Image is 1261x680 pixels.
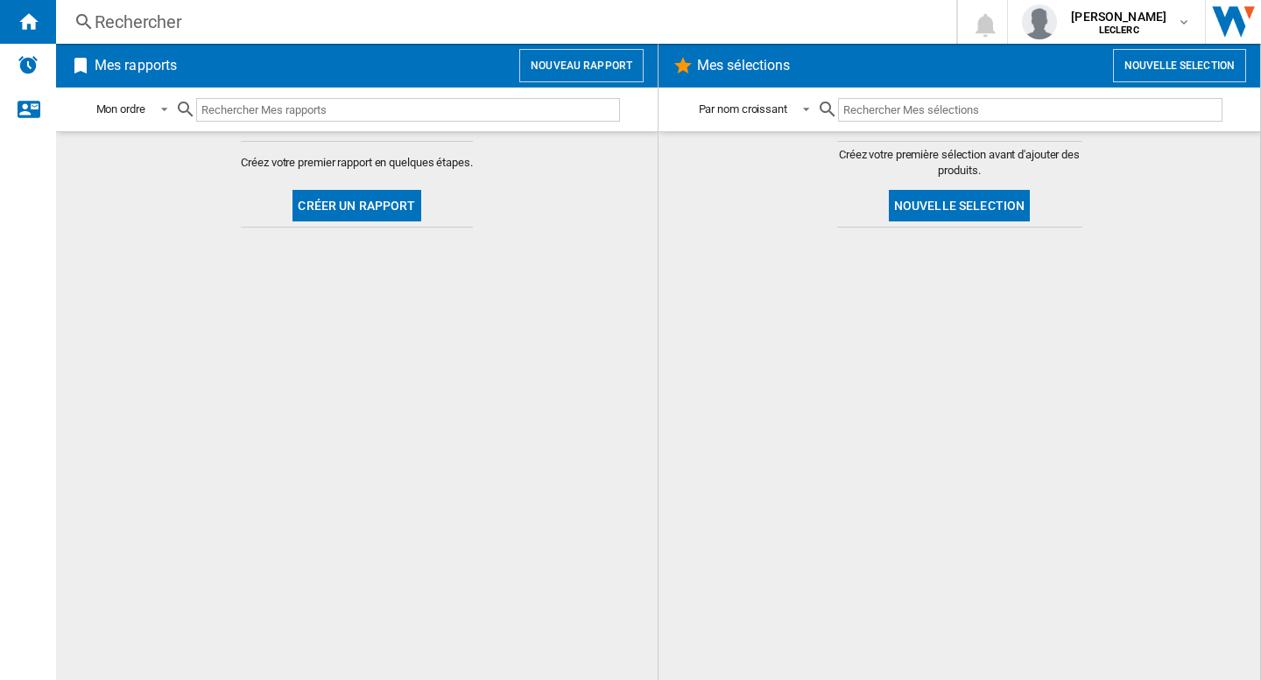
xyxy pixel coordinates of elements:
span: Créez votre première sélection avant d'ajouter des produits. [837,147,1082,179]
button: Nouveau rapport [519,49,644,82]
button: Nouvelle selection [1113,49,1246,82]
div: Par nom croissant [699,102,787,116]
img: alerts-logo.svg [18,54,39,75]
span: [PERSON_NAME] [1071,8,1166,25]
h2: Mes rapports [91,49,180,82]
input: Rechercher Mes sélections [838,98,1222,122]
h2: Mes sélections [694,49,793,82]
input: Rechercher Mes rapports [196,98,620,122]
b: LECLERC [1099,25,1139,36]
img: profile.jpg [1022,4,1057,39]
span: Créez votre premier rapport en quelques étapes. [241,155,472,171]
button: Créer un rapport [292,190,420,221]
div: Rechercher [95,10,911,34]
button: Nouvelle selection [889,190,1031,221]
div: Mon ordre [96,102,145,116]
